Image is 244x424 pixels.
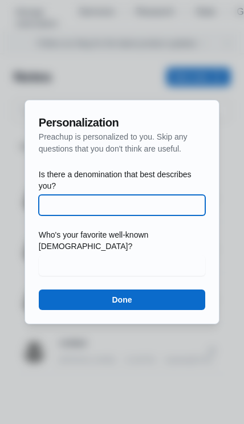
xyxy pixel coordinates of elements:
[39,229,205,252] label: Who's your favorite well-known [DEMOGRAPHIC_DATA]?
[187,367,230,410] iframe: Drift Widget Chat Controller
[39,290,205,310] button: Done
[39,114,205,131] h4: Personalization
[39,131,205,155] p: Preachup is personalized to you. Skip any questions that you don't think are useful.
[39,169,205,191] label: Is there a denomination that best describes you?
